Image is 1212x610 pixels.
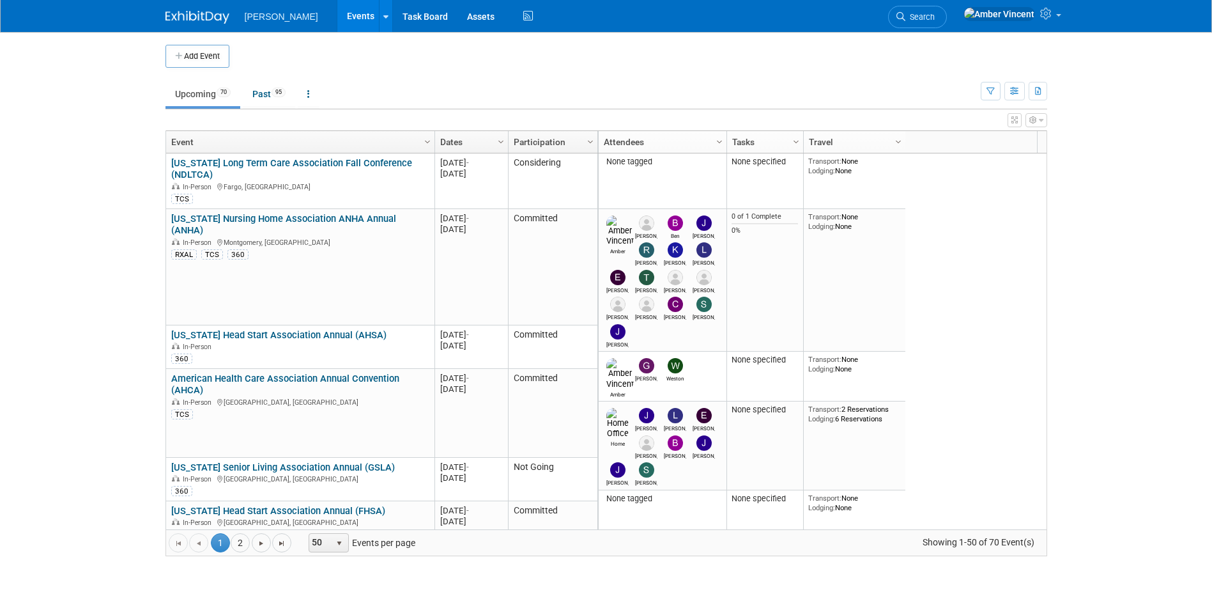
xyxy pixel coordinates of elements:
[696,297,712,312] img: Sarah Barker
[171,505,385,517] a: [US_STATE] Head Start Association Annual (FHSA)
[292,533,428,552] span: Events per page
[610,462,625,478] img: Jeff Freese
[604,131,718,153] a: Attendees
[183,343,215,351] span: In-Person
[494,131,508,150] a: Column Settings
[508,153,597,209] td: Considering
[635,451,657,459] div: Lee-Ann Arner
[172,343,180,349] img: In-Person Event
[422,137,433,147] span: Column Settings
[171,462,395,473] a: [US_STATE] Senior Living Association Annual (GSLA)
[440,213,502,224] div: [DATE]
[732,355,798,365] div: None specified
[606,215,634,246] img: Amber Vincent
[309,534,331,552] span: 50
[606,246,629,254] div: Amber Vincent
[272,88,286,97] span: 95
[696,435,712,451] img: Josh Stuedeman
[808,364,835,373] span: Lodging:
[440,373,502,384] div: [DATE]
[808,355,841,364] span: Transport:
[639,215,654,231] img: Carson Sargent
[606,478,629,486] div: Jeff Freese
[808,166,835,175] span: Lodging:
[732,212,798,221] div: 0 of 1 Complete
[808,355,900,373] div: None None
[635,312,657,320] div: Linda Lasseter
[635,478,657,486] div: Sarah Barker
[514,131,589,153] a: Participation
[639,435,654,451] img: Lee-Ann Arner
[888,6,947,28] a: Search
[231,533,250,552] a: 2
[172,475,180,481] img: In-Person Event
[583,131,597,150] a: Column Settings
[808,405,841,414] span: Transport:
[664,231,686,239] div: Ben Biser
[606,312,629,320] div: Donna Adendorff
[893,137,903,147] span: Column Settings
[420,131,434,150] a: Column Settings
[664,258,686,266] div: Keith Carreker
[440,168,502,179] div: [DATE]
[466,330,469,340] span: -
[171,157,412,181] a: [US_STATE] Long Term Care Association Fall Conference (NDLTCA)
[201,249,223,260] div: TCS
[635,231,657,239] div: Carson Sargent
[791,137,801,147] span: Column Settings
[585,137,595,147] span: Column Settings
[610,297,625,312] img: Donna Adendorff
[466,462,469,472] span: -
[440,340,502,351] div: [DATE]
[610,270,625,285] img: Emily Foreman
[696,270,712,285] img: Tracy Humble
[635,373,657,382] div: Greg Friesen
[668,270,683,285] img: Emily Walls
[440,516,502,527] div: [DATE]
[808,212,900,231] div: None None
[606,285,629,293] div: Emily Foreman
[171,249,197,260] div: RXAL
[466,373,469,383] span: -
[809,131,897,153] a: Travel
[440,131,500,153] a: Dates
[211,533,230,552] span: 1
[639,270,654,285] img: Traci Varon
[696,408,712,423] img: Emily Foreman
[606,358,634,389] img: Amber Vincent
[183,239,215,247] span: In-Person
[440,505,502,516] div: [DATE]
[606,389,629,398] div: Amber Vincent
[732,494,798,504] div: None specified
[171,517,429,528] div: [GEOGRAPHIC_DATA], [GEOGRAPHIC_DATA]
[165,45,229,68] button: Add Event
[693,231,715,239] div: Jeff Freese
[664,423,686,432] div: Lorrel Filliater
[639,462,654,478] img: Sarah Barker
[714,137,725,147] span: Column Settings
[171,131,426,153] a: Event
[905,12,935,22] span: Search
[606,439,629,447] div: Home Office
[171,329,387,341] a: [US_STATE] Head Start Association Annual (AHSA)
[171,486,192,496] div: 360
[466,158,469,168] span: -
[696,215,712,231] img: Jeff Freese
[693,285,715,293] div: Tracy Humble
[808,494,900,512] div: None None
[693,451,715,459] div: Josh Stuedeman
[808,494,841,503] span: Transport:
[635,423,657,432] div: Jaime Butler
[508,209,597,325] td: Committed
[172,519,180,525] img: In-Person Event
[256,538,266,549] span: Go to the next page
[668,408,683,423] img: Lorrel Filliater
[732,226,798,235] div: 0%
[610,324,625,340] img: Jana Jennings
[440,329,502,340] div: [DATE]
[808,157,841,166] span: Transport:
[165,82,240,106] a: Upcoming70
[664,285,686,293] div: Emily Walls
[496,137,506,147] span: Column Settings
[668,242,683,258] img: Keith Carreker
